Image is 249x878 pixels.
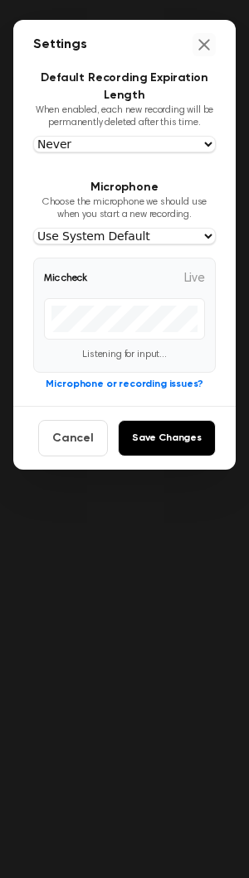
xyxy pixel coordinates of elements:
span: Mic check [44,271,87,286]
button: Save Changes [118,420,216,456]
p: Choose the microphone we should use when you start a new recording. [33,196,216,221]
h3: Default Recording Expiration Length [33,70,216,104]
h3: Microphone [33,179,216,196]
button: Microphone or recording issues? [46,377,203,392]
span: Listening for input... [82,350,166,359]
p: When enabled, each new recording will be permanently deleted after this time. [33,104,216,129]
button: Cancel [38,420,108,456]
h2: Settings [33,35,87,55]
span: Live [184,268,205,288]
button: Close settings [193,33,216,56]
